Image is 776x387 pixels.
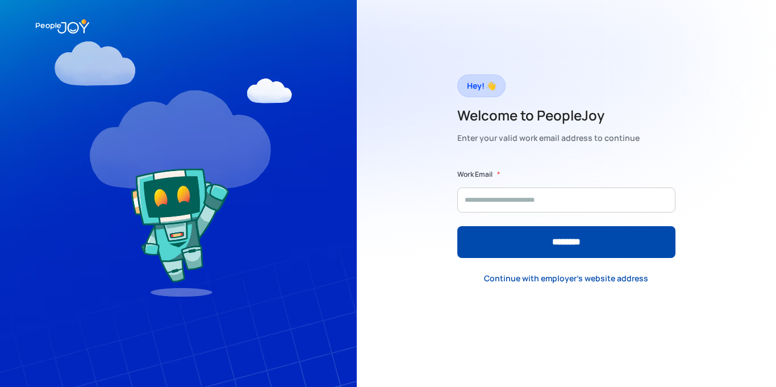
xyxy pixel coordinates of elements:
[457,106,640,124] h2: Welcome to PeopleJoy
[457,169,493,180] label: Work Email
[484,273,648,284] div: Continue with employer's website address
[467,78,496,94] div: Hey! 👋
[457,130,640,146] div: Enter your valid work email address to continue
[457,169,675,258] form: Form
[475,267,657,290] a: Continue with employer's website address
